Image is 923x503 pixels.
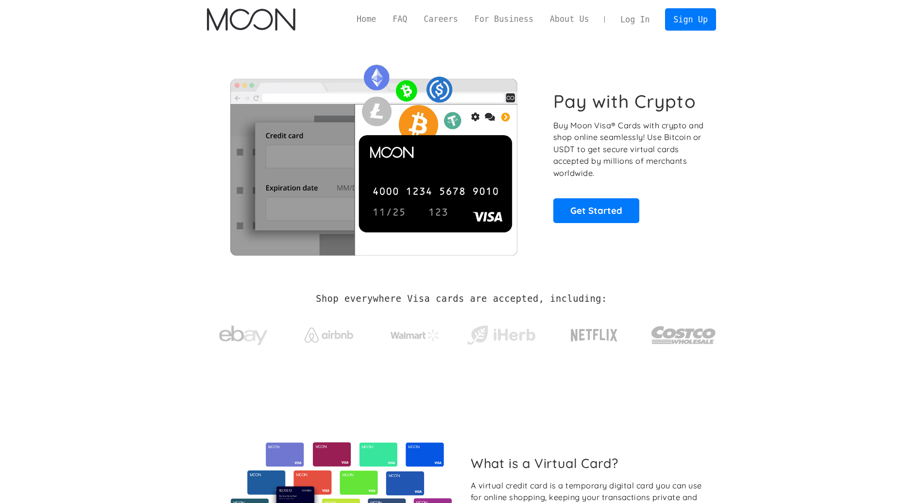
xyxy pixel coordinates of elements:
[379,320,451,346] a: Walmart
[384,13,415,25] a: FAQ
[471,455,708,471] h2: What is a Virtual Card?
[651,307,716,358] a: Costco
[570,323,618,347] img: Netflix
[305,328,353,343] img: Airbnb
[219,320,268,351] img: ebay
[391,330,439,341] img: Walmart
[466,13,542,25] a: For Business
[465,323,537,348] img: iHerb
[612,9,658,30] a: Log In
[207,311,279,356] a: ebay
[553,120,705,179] p: Buy Moon Visa® Cards with crypto and shop online seamlessly! Use Bitcoin or USDT to get secure vi...
[415,13,466,25] a: Careers
[207,58,540,255] img: Moon Cards let you spend your crypto anywhere Visa is accepted.
[553,90,696,112] h1: Pay with Crypto
[348,13,384,25] a: Home
[207,8,295,31] a: home
[465,313,537,353] a: iHerb
[553,198,639,223] a: Get Started
[207,8,295,31] img: Moon Logo
[551,313,638,352] a: Netflix
[651,317,716,353] img: Costco
[293,318,365,347] a: Airbnb
[316,294,607,304] h2: Shop everywhere Visa cards are accepted, including:
[665,8,716,30] a: Sign Up
[542,13,598,25] a: About Us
